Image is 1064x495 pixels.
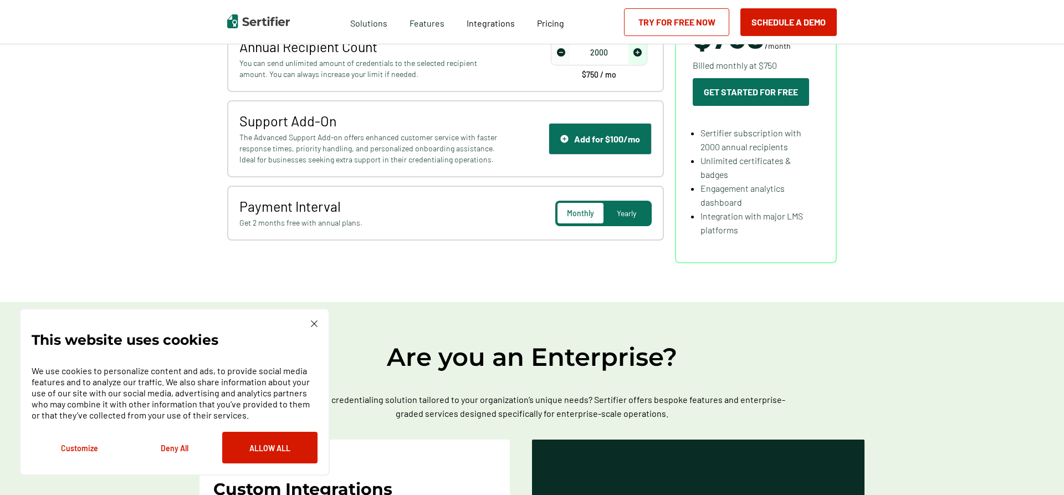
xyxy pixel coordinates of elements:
img: Decrease Icon [557,48,565,57]
span: You can send unlimited amount of credentials to the selected recipient amount. You can always inc... [239,58,500,80]
img: Support Icon [560,135,569,143]
img: Sertifier | Digital Credentialing Platform [227,14,290,28]
img: Cookie Popup Close [311,320,318,327]
span: Features [410,15,444,29]
span: $750 / mo [582,71,616,79]
span: Engagement analytics dashboard [700,183,785,207]
a: Try for Free Now [624,8,729,36]
span: Monthly [567,208,594,218]
span: Sertifier subscription with 2000 annual recipients [700,127,801,152]
span: / [693,19,791,52]
div: Add for $100/mo [560,134,640,144]
button: Customize [32,432,127,463]
span: Support Add-On [239,113,500,129]
span: Pricing [537,18,564,28]
span: decrease number [552,40,570,64]
span: Get 2 months free with annual plans. [239,217,500,228]
span: Integrations [467,18,515,28]
span: Integration with major LMS platforms [700,211,803,235]
span: The Advanced Support Add-on offers enhanced customer service with faster response times, priority... [239,132,500,165]
span: month [768,41,791,50]
span: Billed monthly at $750 [693,58,777,72]
span: Payment Interval [239,198,500,215]
iframe: Chat Widget [1009,442,1064,495]
button: Support IconAdd for $100/mo [549,123,652,155]
button: Deny All [127,432,222,463]
span: increase number [628,40,646,64]
button: Schedule a Demo [740,8,837,36]
span: Annual Recipient Count [239,38,500,55]
span: Yearly [617,208,636,218]
button: Get Started For Free [693,78,809,106]
span: Solutions [350,15,387,29]
p: This website uses cookies [32,334,218,345]
img: Increase Icon [633,48,642,57]
p: Looking for a credentialing solution tailored to your organization’s unique needs? Sertifier offe... [266,392,798,420]
p: We use cookies to personalize content and ads, to provide social media features and to analyze ou... [32,365,318,421]
h2: Are you an Enterprise? [199,341,864,373]
button: Allow All [222,432,318,463]
span: Unlimited certificates & badges [700,155,791,180]
a: Pricing [537,15,564,29]
a: Integrations [467,15,515,29]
